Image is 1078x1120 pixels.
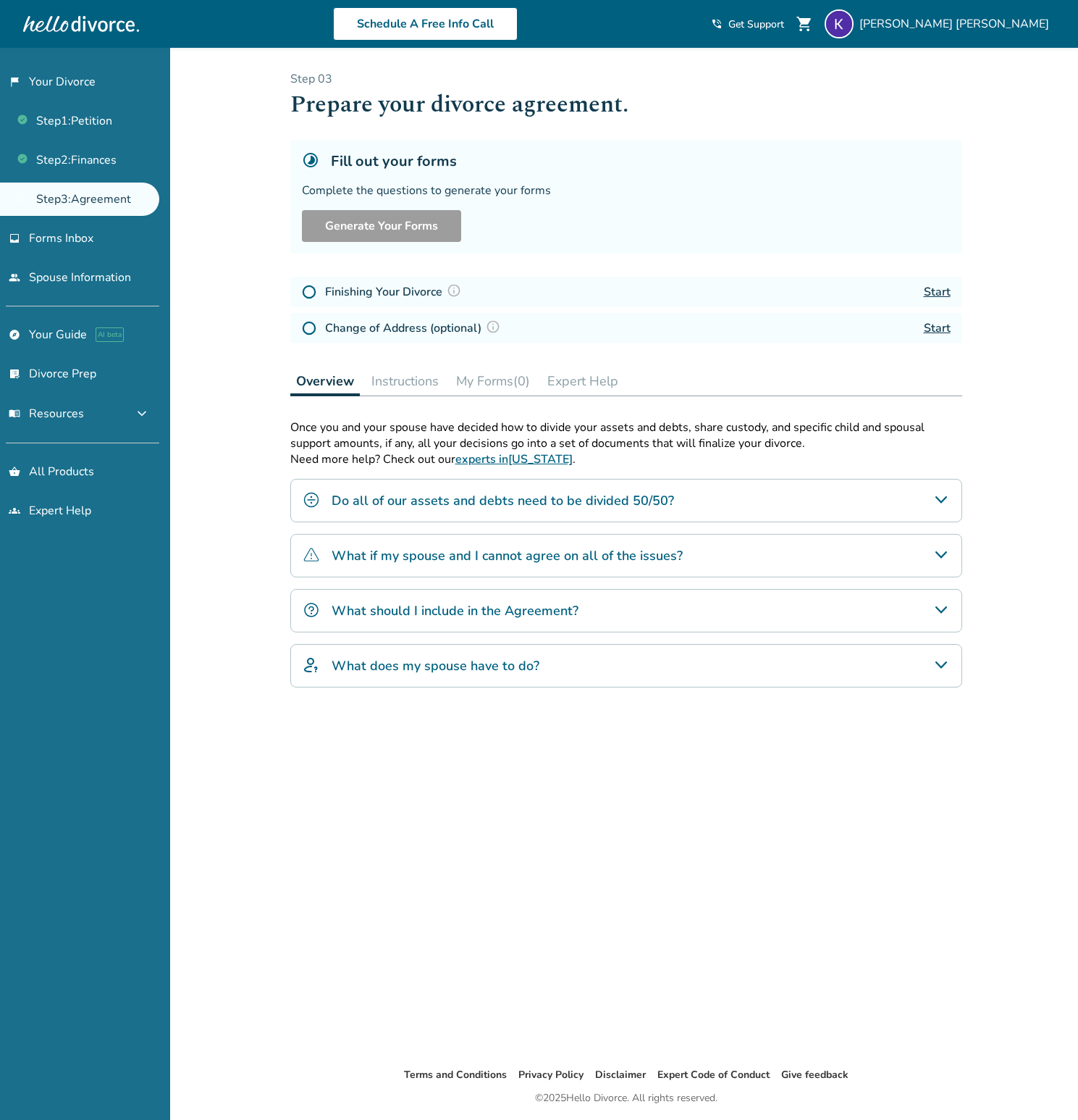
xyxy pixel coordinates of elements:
a: Schedule A Free Info Call [333,7,518,41]
button: Overview [290,367,360,396]
img: Question Mark [486,319,500,334]
img: What does my spouse have to do? [303,656,320,674]
span: inbox [9,233,20,244]
div: What does my spouse have to do? [290,644,962,688]
div: Do all of our assets and debts need to be divided 50/50? [290,479,962,522]
span: list_alt_check [9,368,20,380]
span: explore [9,329,20,340]
a: phone_in_talkGet Support [711,17,784,31]
h4: What does my spouse have to do? [332,656,539,675]
img: What should I include in the Agreement? [303,601,320,619]
span: Forms Inbox [29,230,93,246]
span: Get Support [728,17,784,31]
a: Terms and Conditions [404,1068,507,1082]
h4: What if my spouse and I cannot agree on all of the issues? [332,546,683,565]
a: Privacy Policy [518,1068,584,1082]
a: Start [924,320,951,336]
span: Resources [9,406,84,422]
span: [PERSON_NAME] [PERSON_NAME] [859,16,1055,32]
button: Generate Your Forms [302,210,461,242]
li: Give feedback [781,1066,848,1084]
img: Question Mark [447,283,461,298]
button: My Forms(0) [450,367,536,396]
h1: Prepare your divorce agreement. [290,87,962,122]
div: What if my spouse and I cannot agree on all of the issues? [290,534,962,577]
button: Instructions [366,367,445,396]
h5: Fill out your forms [331,151,457,171]
h4: Do all of our assets and debts need to be divided 50/50? [332,491,674,510]
span: people [9,272,20,283]
div: Complete the questions to generate your forms [302,183,951,198]
iframe: Chat Widget [1006,1050,1078,1120]
h4: Finishing Your Divorce [325,283,466,301]
a: Start [924,284,951,300]
span: shopping_cart [796,15,813,33]
span: AI beta [96,327,124,342]
span: shopping_basket [9,466,20,477]
img: What if my spouse and I cannot agree on all of the issues? [303,546,320,564]
span: flag_2 [9,76,20,88]
img: Kevin Rathbun [825,9,854,38]
p: Once you and your spouse have decided how to divide your assets and debts, share custody, and spe... [290,419,962,451]
a: experts in[US_STATE] [455,451,573,467]
div: What should I include in the Agreement? [290,589,962,632]
span: groups [9,505,20,517]
h4: Change of Address (optional) [325,319,505,338]
a: Expert Code of Conduct [657,1068,770,1082]
button: Expert Help [542,367,624,396]
span: expand_more [133,405,151,422]
span: phone_in_talk [711,18,723,30]
span: menu_book [9,408,20,419]
h4: What should I include in the Agreement? [332,601,578,620]
p: Need more help? Check out our . [290,451,962,467]
img: Not Started [302,321,316,335]
img: Do all of our assets and debts need to be divided 50/50? [303,491,320,509]
img: Not Started [302,285,316,299]
p: Step 0 3 [290,71,962,87]
li: Disclaimer [595,1066,646,1084]
div: © 2025 Hello Divorce. All rights reserved. [535,1090,717,1107]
